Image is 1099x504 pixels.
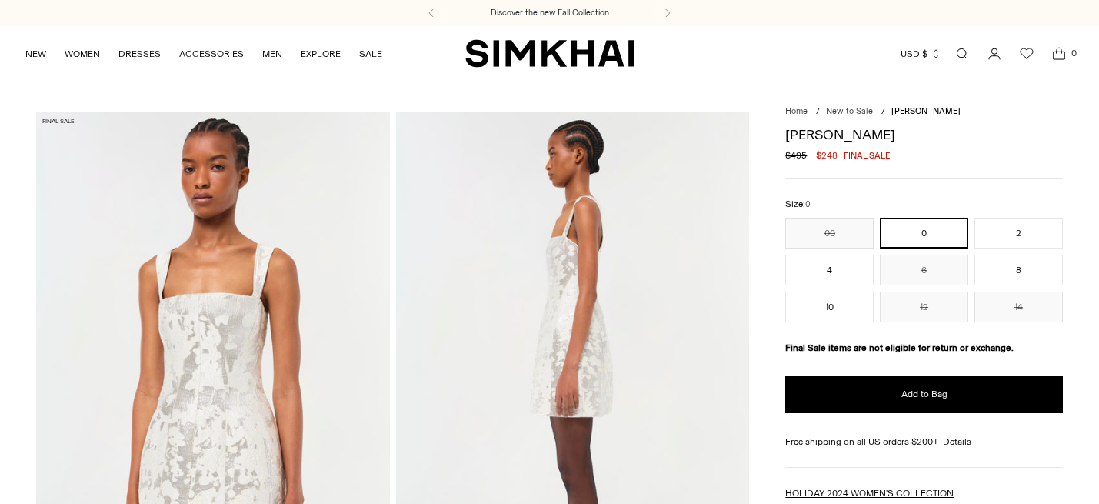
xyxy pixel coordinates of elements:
a: WOMEN [65,37,100,71]
a: HOLIDAY 2024 WOMEN'S COLLECTION [785,488,954,499]
button: 2 [974,218,1063,249]
span: 0 [805,199,811,209]
a: DRESSES [118,37,161,71]
a: Home [785,106,808,116]
button: 12 [880,292,968,322]
a: New to Sale [826,106,873,116]
a: Discover the new Fall Collection [491,7,609,19]
a: Go to the account page [979,38,1010,69]
span: 0 [1067,46,1081,60]
span: $248 [816,149,838,162]
a: NEW [25,37,46,71]
a: EXPLORE [301,37,341,71]
s: $495 [785,149,807,162]
button: 14 [974,292,1063,322]
div: / [881,105,885,118]
div: / [816,105,820,118]
button: 00 [785,218,874,249]
button: 0 [880,218,968,249]
button: 4 [785,255,874,285]
a: SIMKHAI [465,38,634,68]
button: 6 [880,255,968,285]
a: MEN [262,37,282,71]
strong: Final Sale items are not eligible for return or exchange. [785,342,1014,353]
span: [PERSON_NAME] [891,106,961,116]
div: Free shipping on all US orders $200+ [785,435,1063,449]
a: Details [943,435,971,449]
a: SALE [359,37,382,71]
span: Add to Bag [901,388,947,401]
button: 8 [974,255,1063,285]
nav: breadcrumbs [785,105,1063,118]
a: Open search modal [947,38,977,69]
a: ACCESSORIES [179,37,244,71]
a: Wishlist [1011,38,1042,69]
label: Size: [785,197,811,212]
button: USD $ [901,37,941,71]
button: 10 [785,292,874,322]
button: Add to Bag [785,376,1063,413]
h1: [PERSON_NAME] [785,128,1063,142]
a: Open cart modal [1044,38,1074,69]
